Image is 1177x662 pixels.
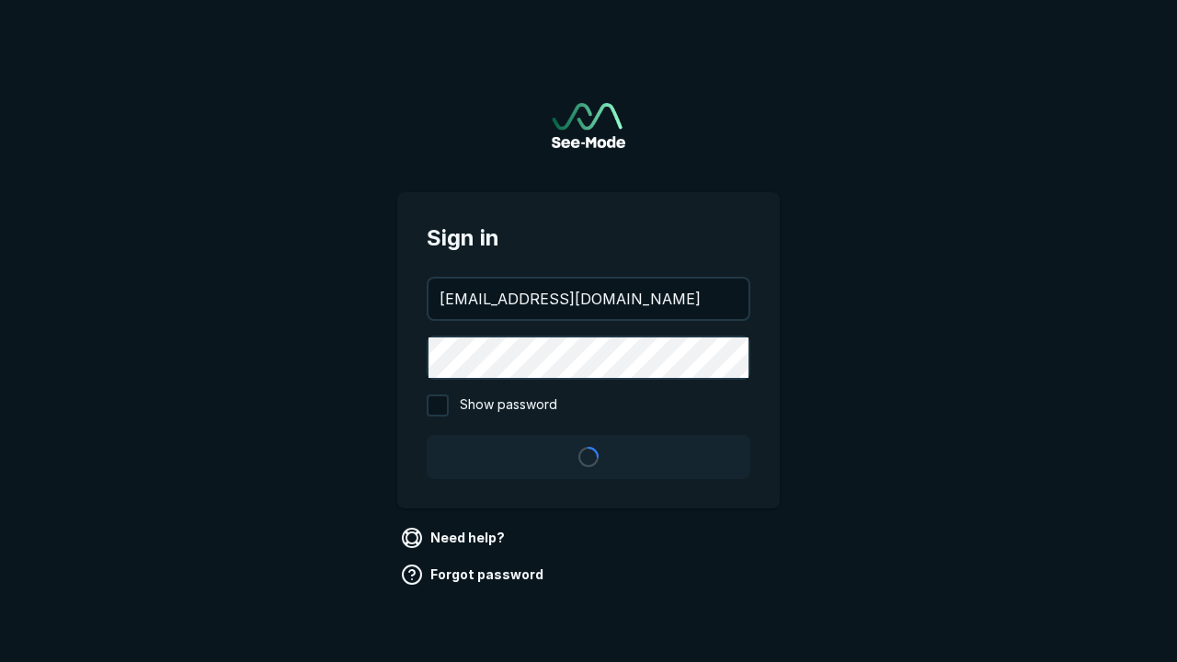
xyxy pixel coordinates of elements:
img: See-Mode Logo [552,103,625,148]
a: Forgot password [397,560,551,589]
span: Show password [460,394,557,417]
a: Go to sign in [552,103,625,148]
input: your@email.com [429,279,748,319]
span: Sign in [427,222,750,255]
a: Need help? [397,523,512,553]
